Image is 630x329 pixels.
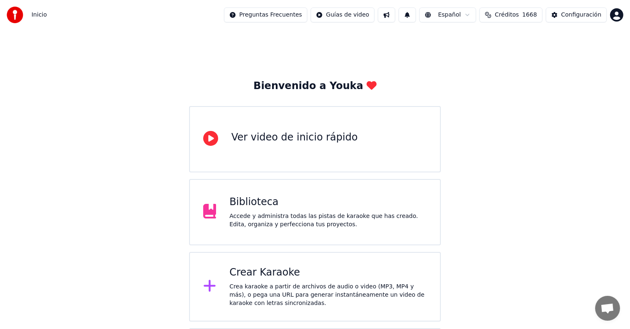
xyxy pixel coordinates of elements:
[229,266,427,279] div: Crear Karaoke
[7,7,23,23] img: youka
[32,11,47,19] nav: breadcrumb
[229,283,427,307] div: Crea karaoke a partir de archivos de audio o video (MP3, MP4 y más), o pega una URL para generar ...
[311,7,375,22] button: Guías de video
[229,212,427,229] div: Accede y administra todas las pistas de karaoke que has creado. Edita, organiza y perfecciona tus...
[479,7,542,22] button: Créditos1668
[595,296,620,321] div: Chat abierto
[522,11,537,19] span: 1668
[229,196,427,209] div: Biblioteca
[495,11,519,19] span: Créditos
[32,11,47,19] span: Inicio
[253,80,377,93] div: Bienvenido a Youka
[546,7,607,22] button: Configuración
[561,11,601,19] div: Configuración
[224,7,307,22] button: Preguntas Frecuentes
[231,131,358,144] div: Ver video de inicio rápido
